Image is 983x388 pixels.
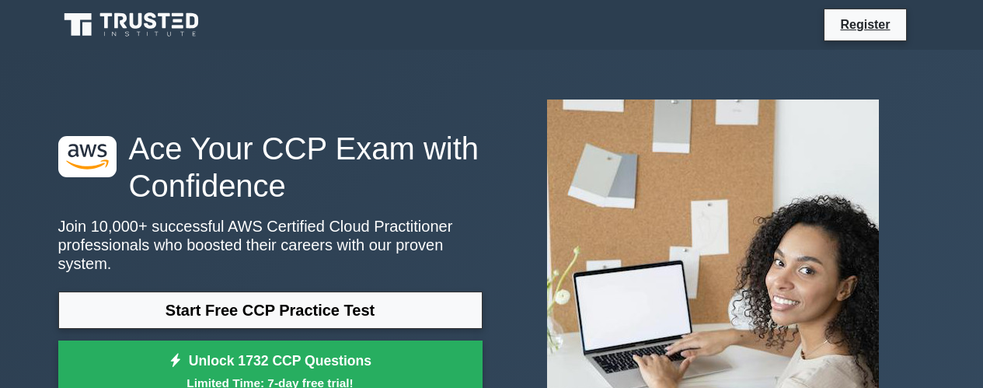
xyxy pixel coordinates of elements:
[58,292,483,329] a: Start Free CCP Practice Test
[58,217,483,273] p: Join 10,000+ successful AWS Certified Cloud Practitioner professionals who boosted their careers ...
[831,15,899,34] a: Register
[58,130,483,204] h1: Ace Your CCP Exam with Confidence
